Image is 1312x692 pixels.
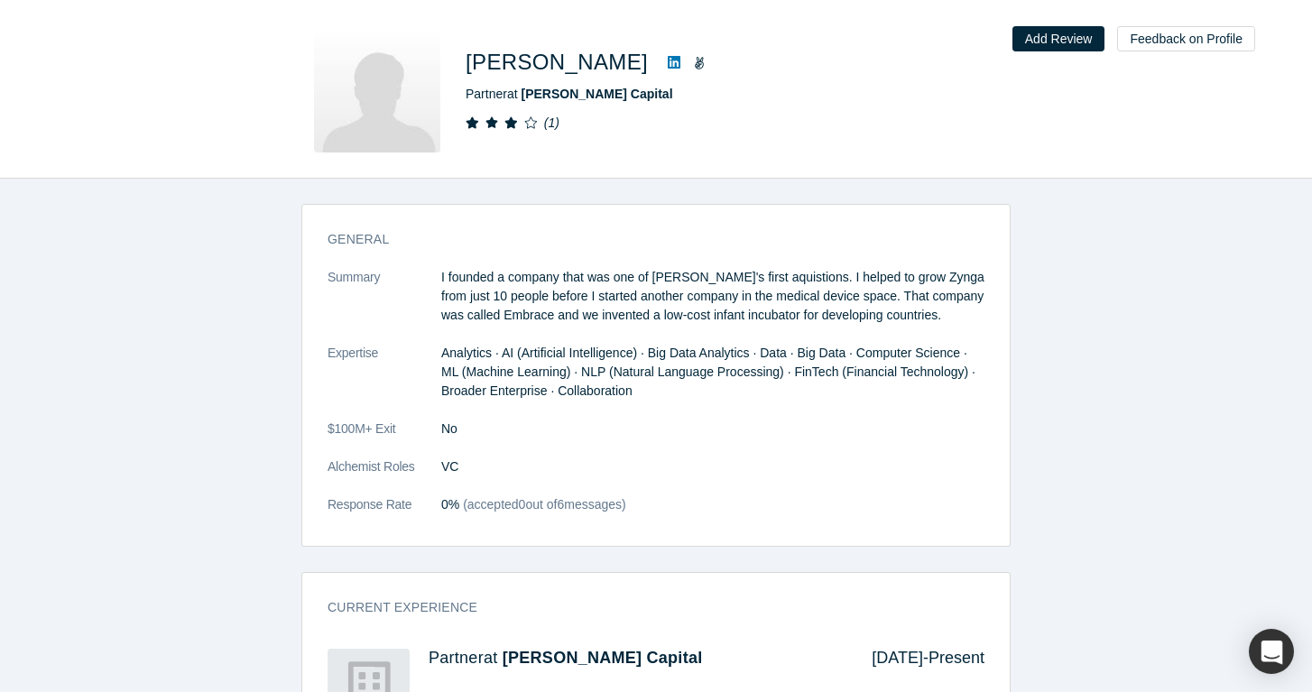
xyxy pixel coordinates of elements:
[544,115,559,130] i: ( 1 )
[1012,26,1105,51] button: Add Review
[522,87,673,101] a: [PERSON_NAME] Capital
[429,649,846,669] h4: Partner at
[314,26,440,152] img: Linus Liang's Profile Image
[441,420,984,438] dd: No
[441,346,975,398] span: Analytics · AI (Artificial Intelligence) · Big Data Analytics · Data · Big Data · Computer Scienc...
[466,46,648,78] h1: [PERSON_NAME]
[441,457,984,476] dd: VC
[328,230,959,249] h3: General
[328,495,441,533] dt: Response Rate
[1117,26,1255,51] button: Feedback on Profile
[466,87,673,101] span: Partner at
[459,497,625,512] span: (accepted 0 out of 6 messages)
[441,497,459,512] span: 0%
[328,457,441,495] dt: Alchemist Roles
[503,649,703,667] a: [PERSON_NAME] Capital
[328,598,959,617] h3: Current Experience
[328,344,441,420] dt: Expertise
[441,268,984,325] p: I founded a company that was one of [PERSON_NAME]'s first aquistions. I helped to grow Zynga from...
[328,268,441,344] dt: Summary
[328,420,441,457] dt: $100M+ Exit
